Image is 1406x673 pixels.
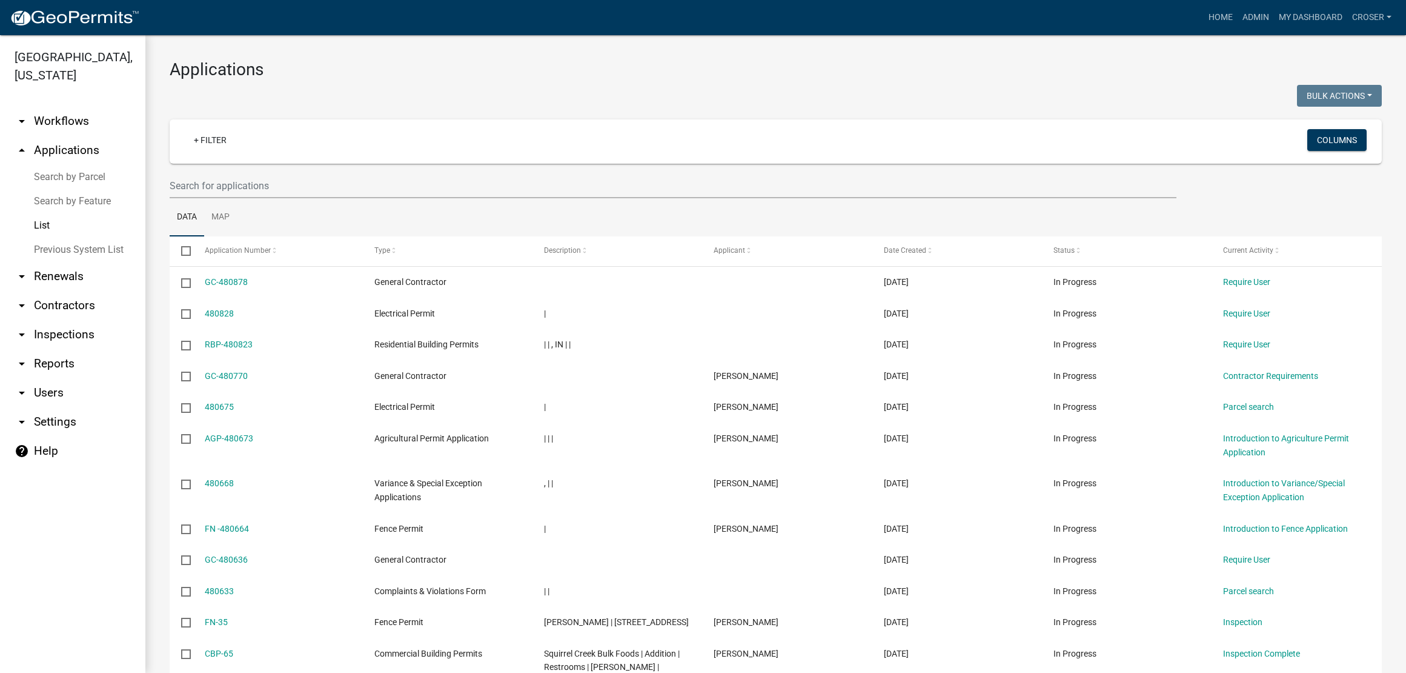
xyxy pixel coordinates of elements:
[714,434,778,443] span: Chastity Roark
[1274,6,1347,29] a: My Dashboard
[544,524,546,534] span: |
[1204,6,1238,29] a: Home
[15,357,29,371] i: arrow_drop_down
[205,617,228,627] a: FN-35
[170,236,193,266] datatable-header-cell: Select
[1223,371,1318,381] a: Contractor Requirements
[544,309,546,318] span: |
[544,340,571,349] span: | | , IN | |
[1347,6,1396,29] a: croser
[15,444,29,458] i: help
[884,586,909,596] span: 09/18/2025
[184,129,236,151] a: + Filter
[374,434,489,443] span: Agricultural Permit Application
[714,617,778,627] span: Susan Fitzpatrick
[374,478,482,502] span: Variance & Special Exception Applications
[1223,555,1270,564] a: Require User
[205,478,234,488] a: 480668
[15,114,29,129] i: arrow_drop_down
[374,277,446,287] span: General Contractor
[205,277,248,287] a: GC-480878
[544,617,689,627] span: Fitzpatrick, Susan R | 10549 S ELM ST
[1223,478,1345,502] a: Introduction to Variance/Special Exception Application
[205,434,253,443] a: AGP-480673
[884,371,909,381] span: 09/18/2025
[15,143,29,158] i: arrow_drop_up
[544,434,553,443] span: | | |
[884,524,909,534] span: 09/18/2025
[1223,309,1270,318] a: Require User
[205,402,234,412] a: 480675
[1223,340,1270,349] a: Require User
[1223,402,1274,412] a: Parcel search
[884,246,926,255] span: Date Created
[205,246,271,255] span: Application Number
[702,236,872,266] datatable-header-cell: Applicant
[1053,340,1096,349] span: In Progress
[205,524,249,534] a: FN -480664
[884,434,909,443] span: 09/18/2025
[1053,555,1096,564] span: In Progress
[170,173,1176,198] input: Search for applications
[1223,246,1273,255] span: Current Activity
[15,298,29,313] i: arrow_drop_down
[1297,85,1382,107] button: Bulk Actions
[544,246,581,255] span: Description
[1223,524,1348,534] a: Introduction to Fence Application
[205,371,248,381] a: GC-480770
[1053,434,1096,443] span: In Progress
[1053,309,1096,318] span: In Progress
[374,586,486,596] span: Complaints & Violations Form
[714,246,745,255] span: Applicant
[204,198,237,237] a: Map
[205,340,253,349] a: RBP-480823
[374,309,435,318] span: Electrical Permit
[205,555,248,564] a: GC-480636
[374,649,482,658] span: Commercial Building Permits
[884,309,909,318] span: 09/19/2025
[714,524,778,534] span: Chastity Roark
[1053,277,1096,287] span: In Progress
[544,478,553,488] span: , | |
[884,617,909,627] span: 09/18/2025
[884,277,909,287] span: 09/19/2025
[714,649,778,658] span: David Shaum
[1223,586,1274,596] a: Parcel search
[170,59,1382,80] h3: Applications
[1223,617,1262,627] a: Inspection
[1053,586,1096,596] span: In Progress
[374,555,446,564] span: General Contractor
[374,340,479,349] span: Residential Building Permits
[884,478,909,488] span: 09/18/2025
[374,371,446,381] span: General Contractor
[193,236,362,266] datatable-header-cell: Application Number
[1053,246,1075,255] span: Status
[205,586,234,596] a: 480633
[15,415,29,429] i: arrow_drop_down
[714,371,778,381] span: Dustin Echard
[15,327,29,342] i: arrow_drop_down
[1053,402,1096,412] span: In Progress
[1053,478,1096,488] span: In Progress
[714,478,778,488] span: Chastity Roark
[374,524,423,534] span: Fence Permit
[1053,649,1096,658] span: In Progress
[1053,371,1096,381] span: In Progress
[170,198,204,237] a: Data
[544,586,549,596] span: | |
[1223,434,1349,457] a: Introduction to Agriculture Permit Application
[1223,649,1300,658] a: Inspection Complete
[374,402,435,412] span: Electrical Permit
[1053,617,1096,627] span: In Progress
[1223,277,1270,287] a: Require User
[205,649,233,658] a: CBP-65
[884,340,909,349] span: 09/18/2025
[205,309,234,318] a: 480828
[714,402,778,412] span: Chastity Roark
[1212,236,1381,266] datatable-header-cell: Current Activity
[544,402,546,412] span: |
[884,649,909,658] span: 09/18/2025
[15,386,29,400] i: arrow_drop_down
[15,269,29,284] i: arrow_drop_down
[884,402,909,412] span: 09/18/2025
